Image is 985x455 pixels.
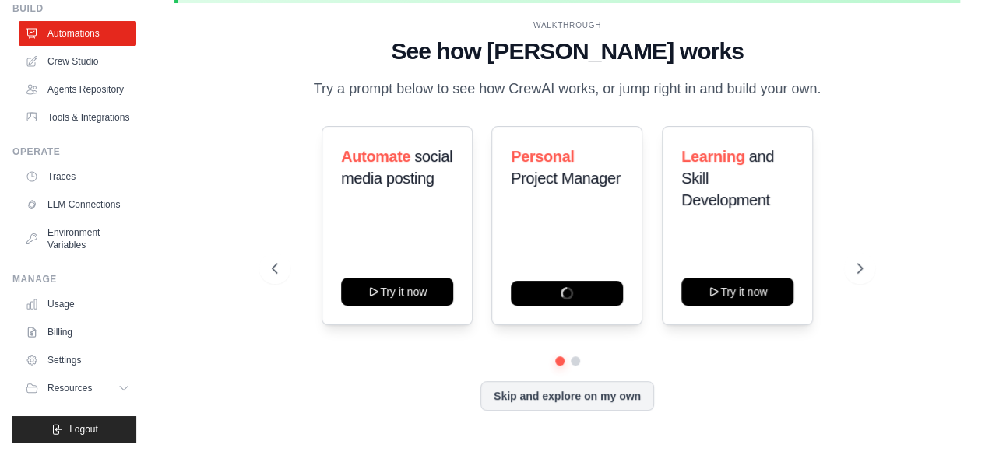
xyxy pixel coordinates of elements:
[907,380,985,455] iframe: Chat Widget
[511,170,621,187] span: Project Manager
[19,220,136,257] a: Environment Variables
[341,148,452,187] span: social media posting
[681,148,744,165] span: Learning
[19,376,136,401] button: Resources
[341,278,453,306] button: Try it now
[19,320,136,345] a: Billing
[511,148,574,165] span: Personal
[341,148,410,165] span: Automate
[12,273,136,285] div: Manage
[12,145,136,158] div: Operate
[19,348,136,373] a: Settings
[19,49,136,74] a: Crew Studio
[12,416,136,443] button: Logout
[47,382,92,394] span: Resources
[681,278,793,306] button: Try it now
[272,19,863,31] div: WALKTHROUGH
[306,78,829,100] p: Try a prompt below to see how CrewAI works, or jump right in and build your own.
[19,292,136,317] a: Usage
[681,148,774,208] span: and Skill Development
[272,37,863,65] h1: See how [PERSON_NAME] works
[19,105,136,130] a: Tools & Integrations
[12,2,136,15] div: Build
[69,423,98,436] span: Logout
[19,21,136,46] a: Automations
[19,164,136,189] a: Traces
[19,77,136,102] a: Agents Repository
[19,192,136,217] a: LLM Connections
[480,381,654,411] button: Skip and explore on my own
